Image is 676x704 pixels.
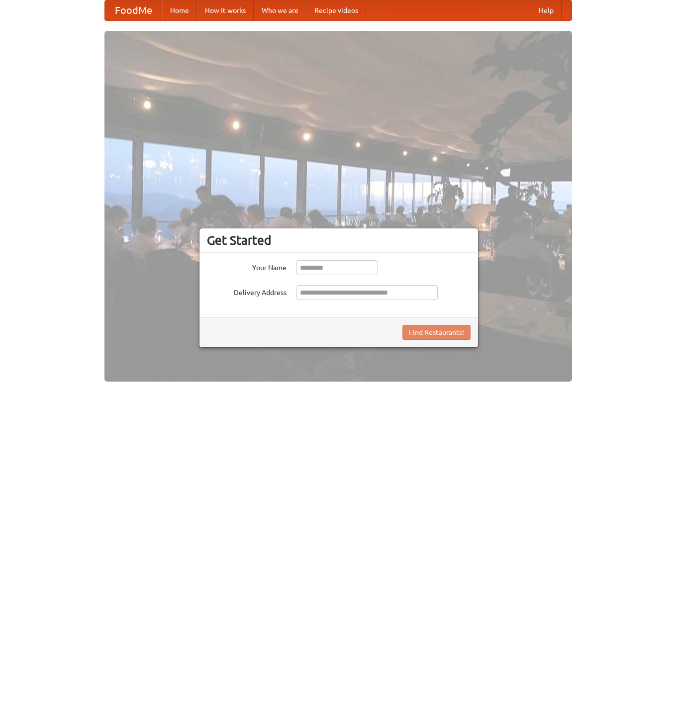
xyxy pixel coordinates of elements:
[105,0,162,20] a: FoodMe
[254,0,306,20] a: Who we are
[207,285,287,298] label: Delivery Address
[531,0,562,20] a: Help
[197,0,254,20] a: How it works
[306,0,366,20] a: Recipe videos
[402,325,471,340] button: Find Restaurants!
[207,260,287,273] label: Your Name
[162,0,197,20] a: Home
[207,233,471,248] h3: Get Started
